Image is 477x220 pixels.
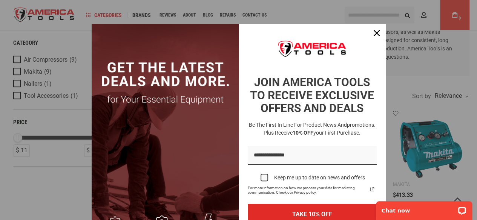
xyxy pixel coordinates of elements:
[374,30,380,36] svg: close icon
[293,130,313,136] strong: 10% OFF
[368,185,377,194] svg: link icon
[248,146,377,165] input: Email field
[368,185,377,194] a: Read our Privacy Policy
[250,76,374,115] strong: JOIN AMERICA TOOLS TO RECEIVE EXCLUSIVE OFFERS AND DEALS
[371,196,477,220] iframe: LiveChat chat widget
[264,122,376,136] span: promotions. Plus receive your first purchase.
[368,24,386,42] button: Close
[246,121,378,137] h3: Be the first in line for product news and
[248,186,368,195] span: For more information on how we process your data for marketing communication. Check our Privacy p...
[274,174,365,181] div: Keep me up to date on news and offers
